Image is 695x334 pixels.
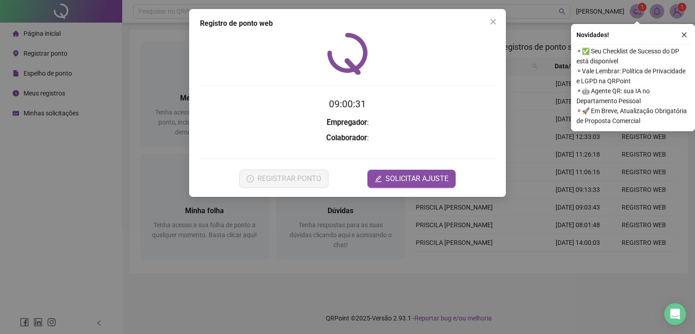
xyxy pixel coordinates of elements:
button: editSOLICITAR AJUSTE [367,170,456,188]
span: close [490,18,497,25]
div: Open Intercom Messenger [664,303,686,325]
time: 09:00:31 [329,99,366,110]
span: close [681,32,687,38]
span: ⚬ 🚀 Em Breve, Atualização Obrigatória de Proposta Comercial [576,106,690,126]
span: Novidades ! [576,30,609,40]
span: ⚬ ✅ Seu Checklist de Sucesso do DP está disponível [576,46,690,66]
strong: Colaborador [326,134,367,142]
span: ⚬ Vale Lembrar: Política de Privacidade e LGPD na QRPoint [576,66,690,86]
div: Registro de ponto web [200,18,495,29]
button: Close [486,14,500,29]
span: edit [375,175,382,182]
h3: : [200,117,495,129]
h3: : [200,132,495,144]
strong: Empregador [327,118,367,127]
button: REGISTRAR PONTO [239,170,328,188]
span: SOLICITAR AJUSTE [386,173,448,184]
img: QRPoint [327,33,368,75]
span: ⚬ 🤖 Agente QR: sua IA no Departamento Pessoal [576,86,690,106]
